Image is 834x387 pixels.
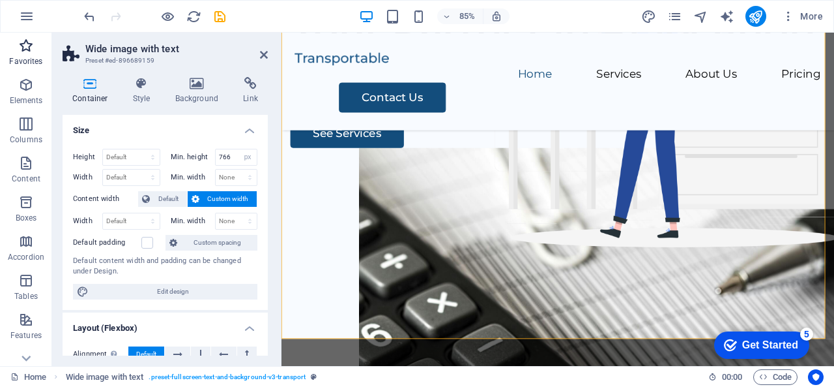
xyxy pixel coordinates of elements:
[753,369,798,385] button: Code
[203,191,253,207] span: Custom width
[63,313,268,336] h4: Layout (Flexbox)
[186,8,201,24] button: reload
[10,95,43,106] p: Elements
[165,77,234,104] h4: Background
[693,9,708,24] i: Navigator
[667,9,682,24] i: Pages (Ctrl+Alt+S)
[212,8,227,24] button: save
[748,9,763,24] i: Publish
[181,235,253,251] span: Custom spacing
[96,3,109,16] div: 5
[437,8,483,24] button: 85%
[212,9,227,24] i: Save (Ctrl+S)
[85,43,268,55] h2: Wide image with text
[149,369,306,385] span: . preset-fullscreen-text-and-background-v3-transport
[171,153,215,161] label: Min. height
[14,291,38,302] p: Tables
[73,153,102,161] label: Height
[123,77,165,104] h4: Style
[186,9,201,24] i: Reload page
[73,191,138,207] label: Content width
[719,9,734,24] i: AI Writer
[93,284,253,300] span: Edit design
[641,8,657,24] button: design
[10,134,42,145] p: Columns
[81,8,97,24] button: undo
[82,9,97,24] i: Undo: Change image (Ctrl+Z)
[73,347,128,362] label: Alignment
[233,77,268,104] h4: Link
[311,373,317,380] i: This element is a customizable preset
[63,115,268,138] h4: Size
[693,8,709,24] button: navigator
[16,213,37,223] p: Boxes
[73,235,141,251] label: Default padding
[73,217,102,224] label: Width
[138,191,187,207] button: Default
[457,8,478,24] h6: 85%
[85,55,242,67] h3: Preset #ed-896689159
[808,369,824,385] button: Usercentrics
[10,7,106,34] div: Get Started 5 items remaining, 0% complete
[9,56,42,67] p: Favorites
[73,284,257,300] button: Edit design
[722,369,742,385] span: 00 00
[708,369,743,385] h6: Session time
[759,369,792,385] span: Code
[731,372,733,382] span: :
[66,369,317,385] nav: breadcrumb
[667,8,683,24] button: pages
[136,347,156,362] span: Default
[491,10,502,22] i: On resize automatically adjust zoom level to fit chosen device.
[8,252,44,262] p: Accordion
[128,347,164,362] button: Default
[165,235,257,251] button: Custom spacing
[38,14,94,26] div: Get Started
[12,174,40,184] p: Content
[188,191,257,207] button: Custom width
[782,10,823,23] span: More
[73,174,102,181] label: Width
[66,369,144,385] span: Click to select. Double-click to edit
[719,8,735,24] button: text_generator
[10,330,42,341] p: Features
[777,6,828,27] button: More
[154,191,183,207] span: Default
[641,9,656,24] i: Design (Ctrl+Alt+Y)
[745,6,766,27] button: publish
[10,369,46,385] a: Click to cancel selection. Double-click to open Pages
[171,217,215,224] label: Min. width
[63,77,123,104] h4: Container
[171,174,215,181] label: Min. width
[73,256,257,277] div: Default content width and padding can be changed under Design.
